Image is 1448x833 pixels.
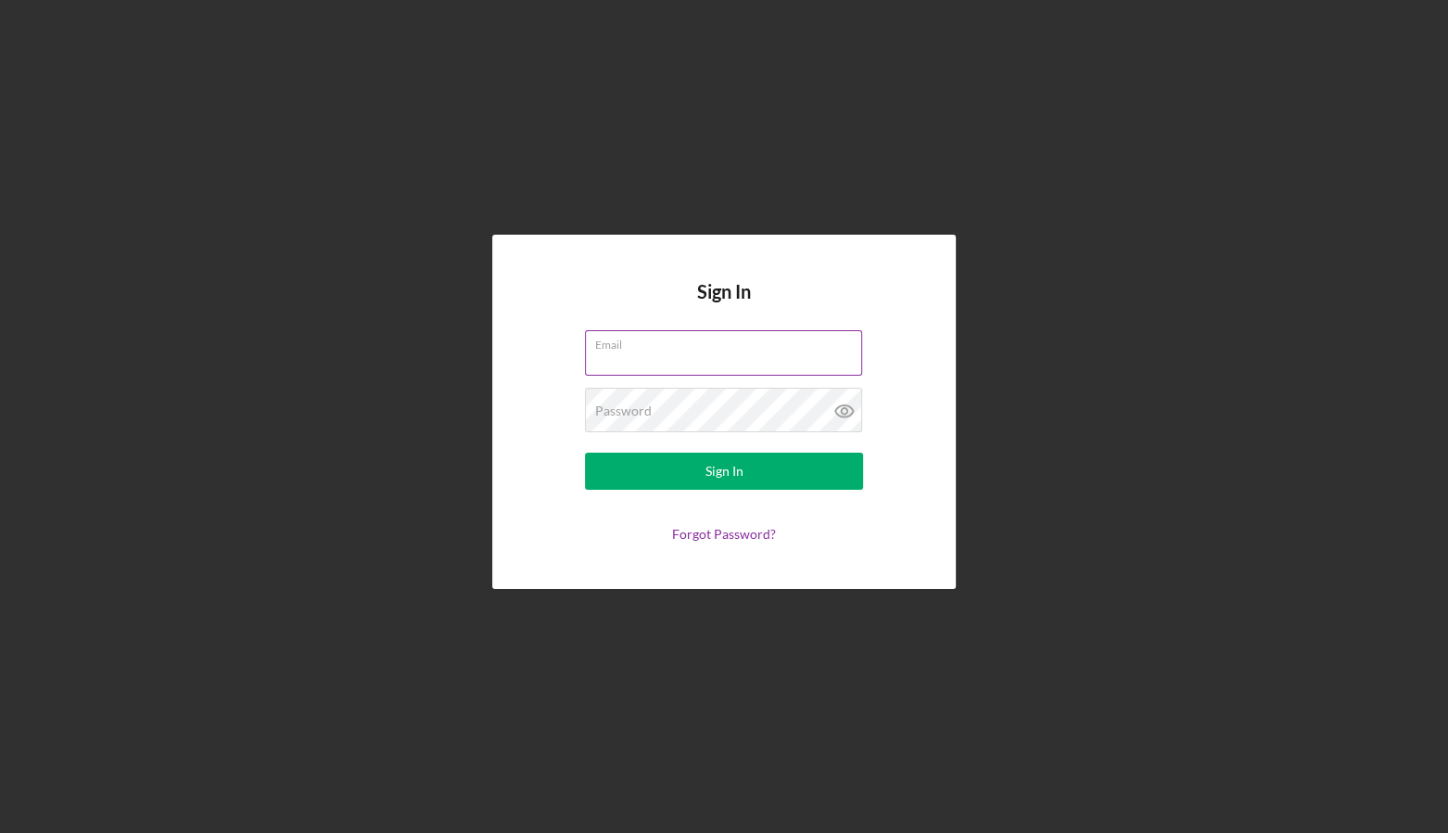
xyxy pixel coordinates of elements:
label: Email [595,331,862,352]
a: Forgot Password? [672,526,776,542]
div: Sign In [705,453,743,490]
button: Sign In [585,453,863,490]
h4: Sign In [697,281,751,330]
label: Password [595,404,652,418]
